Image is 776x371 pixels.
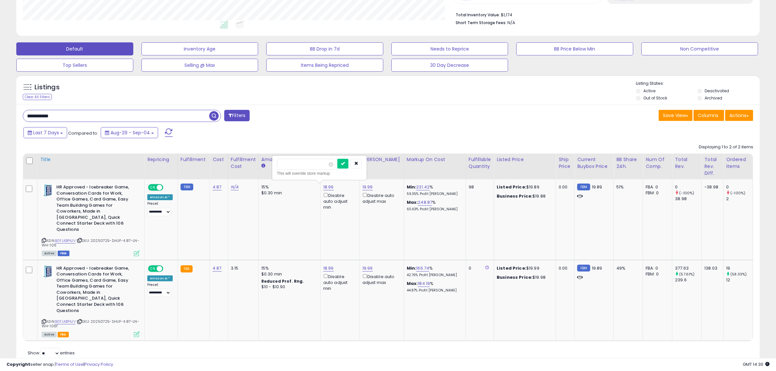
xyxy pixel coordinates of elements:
b: Total Inventory Value: [456,12,500,18]
small: (-100%) [730,190,745,196]
p: 42.76% Profit [PERSON_NAME] [407,273,461,277]
div: This will override store markup [277,170,362,177]
div: 138.03 [704,265,718,271]
div: FBA: 0 [646,265,667,271]
div: Disable auto adjust min [323,192,355,210]
b: HR Approved - Icebreaker Game, Conversation Cards for Work, Office Games, Card Game, Easy Team Bu... [56,184,136,234]
div: Listed Price [497,156,553,163]
div: [PERSON_NAME] [362,156,401,163]
div: Total Rev. Diff. [704,156,721,177]
div: Preset: [147,283,173,297]
div: Markup on Cost [407,156,463,163]
div: % [407,200,461,212]
div: $19.89 [497,184,551,190]
small: FBM [181,184,193,190]
div: Ship Price [559,156,572,170]
div: Amazon Fees [261,156,318,163]
div: Title [40,156,142,163]
div: 15% [261,265,315,271]
div: FBM: 0 [646,190,667,196]
div: Total Rev. [675,156,699,170]
div: Num of Comp. [646,156,669,170]
div: 0 [726,184,753,190]
a: 166.74 [416,265,429,272]
b: Min: [407,184,417,190]
b: Listed Price: [497,184,526,190]
div: $19.99 [497,265,551,271]
small: FBM [577,184,590,190]
div: ASIN: [42,265,139,337]
span: Columns [698,112,718,119]
span: OFF [162,266,173,271]
span: ON [149,266,157,271]
span: FBM [58,251,69,256]
a: Terms of Use [56,361,83,367]
li: $1,174 [456,10,748,18]
small: Amazon Fees. [261,163,265,169]
button: BB Price Below Min [516,42,633,55]
button: Selling @ Max [141,59,258,72]
button: BB Drop in 7d [266,42,383,55]
div: % [407,265,461,277]
a: 4.87 [212,184,222,190]
div: Fulfillment Cost [231,156,256,170]
div: 3.15 [231,265,254,271]
div: FBM: 0 [646,271,667,277]
div: % [407,281,461,293]
span: 19.89 [592,265,602,271]
strong: Copyright [7,361,30,367]
div: Repricing [147,156,175,163]
a: 231.42 [416,184,430,190]
span: Show: entries [28,350,75,356]
div: Clear All Filters [23,94,52,100]
button: Aug-29 - Sep-04 [101,127,158,138]
div: seller snap | | [7,362,113,368]
button: Items Being Repriced [266,59,383,72]
p: 59.35% Profit [PERSON_NAME] [407,192,461,196]
b: Listed Price: [497,265,526,271]
div: 15% [261,184,315,190]
div: $0.30 min [261,271,315,277]
b: Reduced Prof. Rng. [261,278,304,284]
div: $0.30 min [261,190,315,196]
button: 30 Day Decrease [391,59,508,72]
a: 184.19 [418,280,430,287]
a: 4.87 [212,265,222,272]
div: Preset: [147,201,173,216]
div: $10 - $10.90 [261,284,315,290]
a: 19.99 [362,184,373,190]
div: 38.98 [675,196,701,202]
div: Disable auto adjust max [362,192,399,204]
b: Business Price: [497,274,533,280]
button: Last 7 Days [23,127,67,138]
small: FBM [577,265,590,272]
button: Top Sellers [16,59,133,72]
div: Displaying 1 to 2 of 2 items [699,144,753,150]
div: Amazon AI * [147,275,173,281]
span: ON [149,185,157,190]
div: 49% [616,265,638,271]
span: FBA [58,332,69,337]
div: $19.98 [497,275,551,280]
small: (-100%) [679,190,694,196]
span: All listings currently available for purchase on Amazon [42,251,57,256]
div: $19.88 [497,193,551,199]
div: Disable auto adjust max [362,273,399,286]
a: 19.99 [362,265,373,272]
span: OFF [162,185,173,190]
b: Max: [407,199,418,205]
b: Max: [407,280,418,287]
span: N/A [507,20,515,26]
button: Actions [725,110,753,121]
div: Disable auto adjust min [323,273,355,291]
div: ASIN: [42,184,139,256]
div: 98 [469,184,489,190]
button: Columns [694,110,724,121]
div: 0.00 [559,184,569,190]
p: 60.63% Profit [PERSON_NAME] [407,207,461,212]
p: 44.87% Profit [PERSON_NAME] [407,288,461,293]
a: 18.99 [323,184,334,190]
span: All listings currently available for purchase on Amazon [42,332,57,337]
div: 377.63 [675,265,701,271]
a: 248.87 [418,199,432,206]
